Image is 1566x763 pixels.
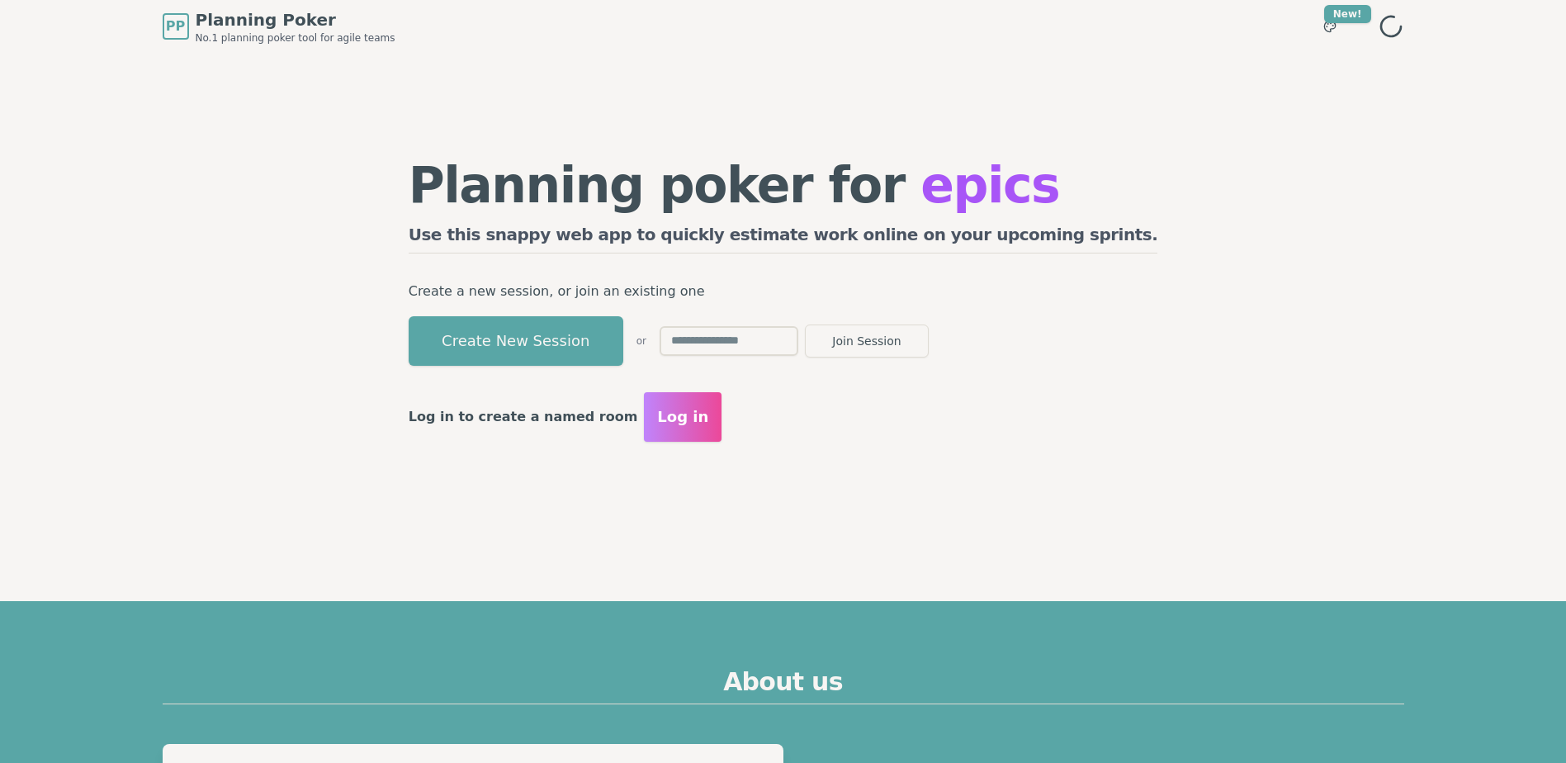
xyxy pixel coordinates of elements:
button: New! [1315,12,1345,41]
button: Join Session [805,325,929,358]
p: Create a new session, or join an existing one [409,280,1158,303]
h2: Use this snappy web app to quickly estimate work online on your upcoming sprints. [409,223,1158,254]
button: Create New Session [409,316,623,366]
h1: Planning poker for [409,160,1158,210]
p: Log in to create a named room [409,405,638,429]
span: No.1 planning poker tool for agile teams [196,31,395,45]
a: PPPlanning PokerNo.1 planning poker tool for agile teams [163,8,395,45]
div: New! [1324,5,1371,23]
button: Log in [644,392,721,442]
span: or [636,334,646,348]
span: PP [166,17,185,36]
span: Log in [657,405,708,429]
span: epics [920,156,1059,214]
h2: About us [163,667,1404,704]
span: Planning Poker [196,8,395,31]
